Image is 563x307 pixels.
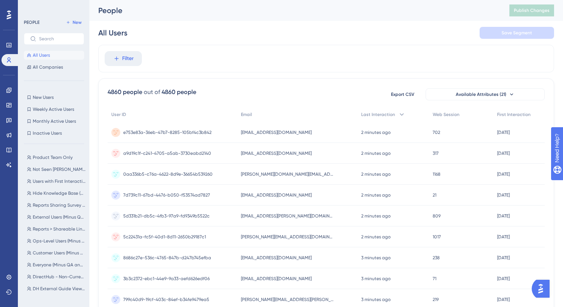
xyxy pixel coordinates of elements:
[24,165,89,174] button: Not Seen [PERSON_NAME] Guide #1
[33,274,86,280] span: DirectHub - Non-Current Customers [DATE] (Minus Internal Users)
[24,105,84,114] button: Weekly Active Users
[33,250,86,256] span: Customer Users (Minus QA)
[63,18,84,27] button: New
[514,7,550,13] span: Publish Changes
[33,214,86,220] span: External Users (Minus QA and Customers)
[24,153,89,162] button: Product Team Only
[33,130,62,136] span: Inactive Users
[24,284,89,293] button: DH External Guide Viewers
[24,51,84,60] button: All Users
[33,118,76,124] span: Monthly Active Users
[18,2,47,11] span: Need Help?
[39,36,78,41] input: Search
[24,260,89,269] button: Everyone (Minus QA and Customer Users)
[24,177,89,186] button: Users with First Interaction More than [DATE] (Minus QA)
[24,225,89,234] button: Reports > Shareable Link Modal Users
[24,19,39,25] div: PEOPLE
[24,93,84,102] button: New Users
[24,117,84,126] button: Monthly Active Users
[33,178,86,184] span: Users with First Interaction More than [DATE] (Minus QA)
[33,52,50,58] span: All Users
[24,63,84,72] button: All Companies
[98,5,491,16] div: People
[33,226,86,232] span: Reports > Shareable Link Modal Users
[24,248,89,257] button: Customer Users (Minus QA)
[509,4,554,16] button: Publish Changes
[33,202,86,208] span: Reports Sharing Survey Non-Viewers (External Only)
[33,190,86,196] span: Hide Knowledge Base (Academy) Users
[33,166,86,172] span: Not Seen [PERSON_NAME] Guide #1
[24,272,89,281] button: DirectHub - Non-Current Customers [DATE] (Minus Internal Users)
[33,106,74,112] span: Weekly Active Users
[33,286,86,292] span: DH External Guide Viewers
[24,213,89,222] button: External Users (Minus QA and Customers)
[33,238,86,244] span: Ops-Level Users (Minus QA)
[24,201,89,210] button: Reports Sharing Survey Non-Viewers (External Only)
[33,262,86,268] span: Everyone (Minus QA and Customer Users)
[24,189,89,198] button: Hide Knowledge Base (Academy) Users
[532,278,554,300] iframe: UserGuiding AI Assistant Launcher
[33,64,63,70] span: All Companies
[73,19,82,25] span: New
[24,236,89,245] button: Ops-Level Users (Minus QA)
[24,129,84,138] button: Inactive Users
[33,94,54,100] span: New Users
[33,154,73,160] span: Product Team Only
